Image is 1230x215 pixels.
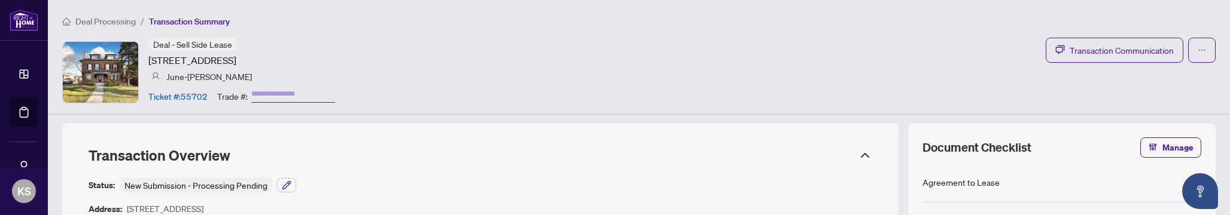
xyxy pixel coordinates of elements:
button: Transaction Communication [1046,38,1183,63]
span: KS [17,183,31,199]
div: Transaction Overview [79,140,882,171]
span: Deal Processing [75,16,136,27]
article: June-[PERSON_NAME] [166,70,252,83]
span: Transaction Overview [89,146,230,164]
article: Ticket #: 55702 [148,90,208,103]
div: New Submission - Processing Pending [120,178,272,192]
button: Open asap [1182,173,1218,209]
article: [STREET_ADDRESS] [148,53,236,67]
article: Status: [89,178,115,192]
img: IMG-C12375915_1.jpg [63,42,138,103]
button: Manage [1140,137,1201,158]
img: svg%3e [151,72,160,81]
img: logo [10,9,38,31]
span: Transaction Summary [149,16,230,27]
span: Transaction Communication [1070,44,1174,57]
span: ellipsis [1198,46,1206,54]
span: user-switch [18,161,30,173]
li: / [141,14,144,28]
span: Manage [1162,138,1194,157]
article: Trade #: [217,90,248,103]
div: Agreement to Lease [922,176,1000,189]
span: Deal - Sell Side Lease [153,39,232,50]
span: home [62,17,71,26]
span: Document Checklist [922,139,1031,156]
